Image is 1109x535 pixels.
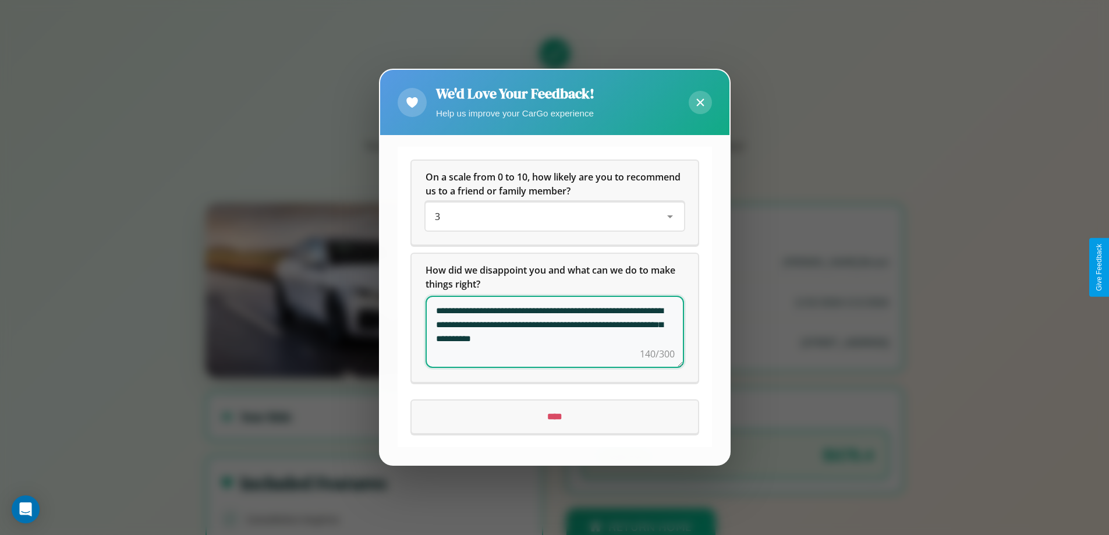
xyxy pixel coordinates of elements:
[640,348,675,362] div: 140/300
[435,211,440,224] span: 3
[412,161,698,245] div: On a scale from 0 to 10, how likely are you to recommend us to a friend or family member?
[436,105,594,121] p: Help us improve your CarGo experience
[436,84,594,103] h2: We'd Love Your Feedback!
[426,171,684,199] h5: On a scale from 0 to 10, how likely are you to recommend us to a friend or family member?
[426,171,683,198] span: On a scale from 0 to 10, how likely are you to recommend us to a friend or family member?
[12,495,40,523] div: Open Intercom Messenger
[426,203,684,231] div: On a scale from 0 to 10, how likely are you to recommend us to a friend or family member?
[426,264,678,291] span: How did we disappoint you and what can we do to make things right?
[1095,244,1103,291] div: Give Feedback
